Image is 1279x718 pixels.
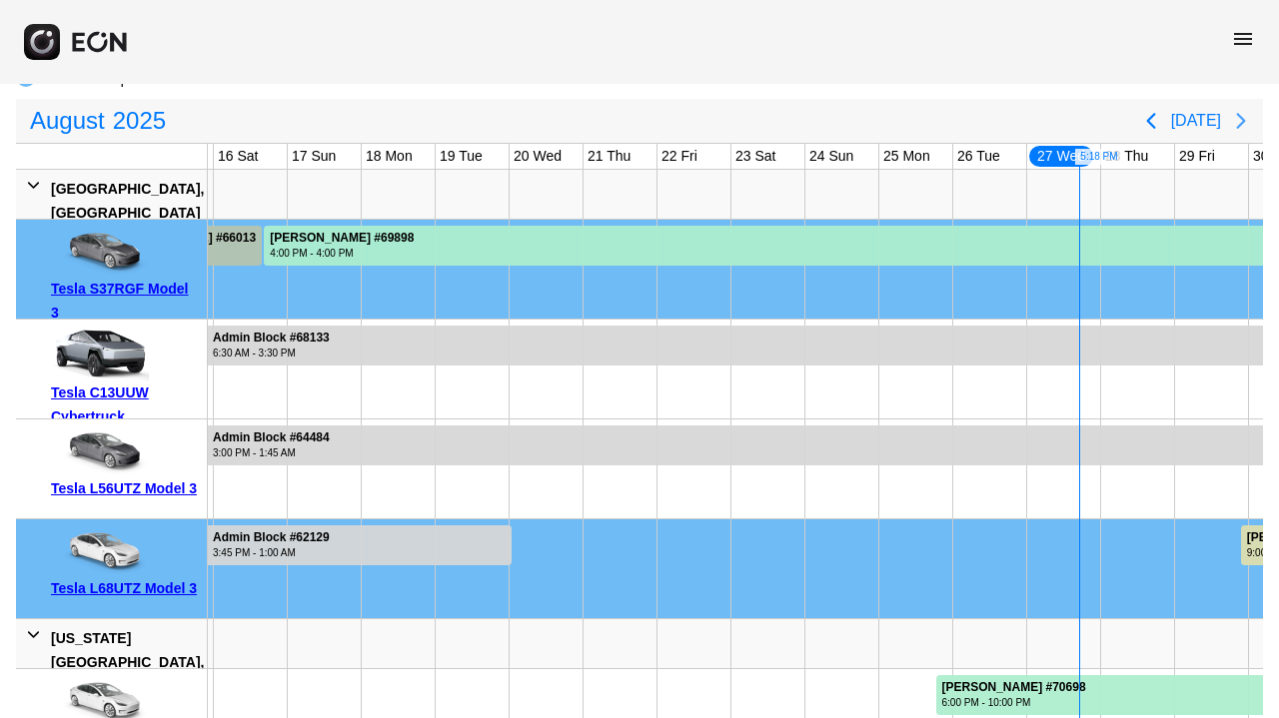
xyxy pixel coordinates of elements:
[1101,144,1152,169] div: 28 Thu
[51,426,151,476] img: car
[657,144,701,169] div: 22 Fri
[731,144,779,169] div: 23 Sat
[1175,144,1219,169] div: 29 Fri
[51,626,204,698] div: [US_STATE][GEOGRAPHIC_DATA], [GEOGRAPHIC_DATA]
[51,380,200,428] div: Tesla C13UUW Cybertruck
[1221,101,1261,141] button: Next page
[436,144,487,169] div: 19 Tue
[1171,103,1221,139] button: [DATE]
[270,231,414,246] div: [PERSON_NAME] #69898
[18,101,178,141] button: August2025
[953,144,1004,169] div: 26 Tue
[51,177,204,225] div: [GEOGRAPHIC_DATA], [GEOGRAPHIC_DATA]
[942,680,1086,695] div: [PERSON_NAME] #70698
[879,144,934,169] div: 25 Mon
[510,144,566,169] div: 20 Wed
[1131,101,1171,141] button: Previous page
[362,144,417,169] div: 18 Mon
[51,227,151,277] img: car
[213,331,330,346] div: Admin Block #68133
[213,445,330,460] div: 3:00 PM - 1:45 AM
[805,144,857,169] div: 24 Sun
[213,545,330,560] div: 3:45 PM - 1:00 AM
[213,530,330,545] div: Admin Block #62129
[1231,27,1255,51] span: menu
[288,144,340,169] div: 17 Sun
[51,277,200,325] div: Tesla S37RGF Model 3
[51,526,151,576] img: car
[942,695,1086,710] div: 6:00 PM - 10:00 PM
[270,246,414,261] div: 4:00 PM - 4:00 PM
[109,101,170,141] span: 2025
[51,476,200,500] div: Tesla L56UTZ Model 3
[1027,144,1095,169] div: 27 Wed
[213,346,330,360] div: 6:30 AM - 3:30 PM
[51,327,151,380] img: car
[584,144,635,169] div: 21 Thu
[51,576,200,600] div: Tesla L68UTZ Model 3
[26,101,109,141] span: August
[213,430,330,445] div: Admin Block #64484
[214,144,262,169] div: 16 Sat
